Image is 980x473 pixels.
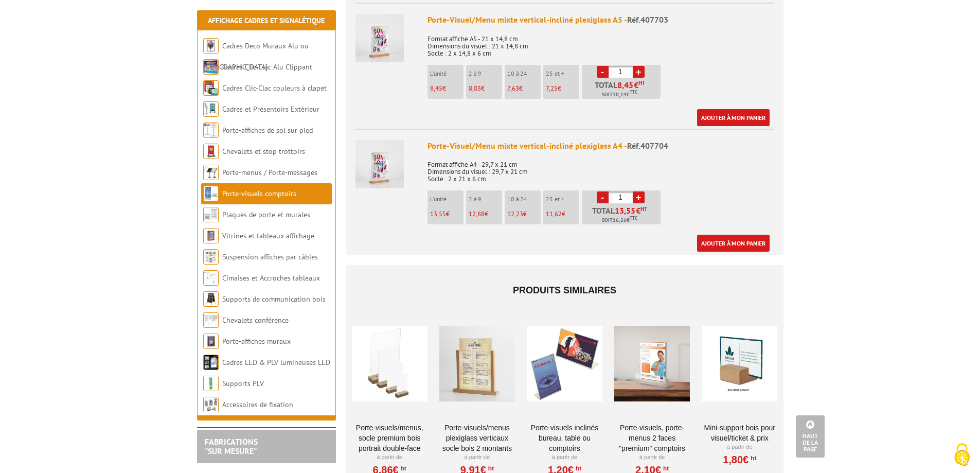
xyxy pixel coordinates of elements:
p: L'unité [430,70,464,77]
span: Soit € [602,216,637,224]
p: Total [584,206,661,224]
a: 1,80€HT [723,457,756,463]
img: Accessoires de fixation [203,397,219,412]
span: Réf.407703 [627,14,668,25]
p: € [430,211,464,218]
p: 2 à 9 [469,196,502,203]
span: € [636,206,640,215]
p: À partir de [439,453,515,462]
a: Chevalets conférence [222,316,289,325]
a: Cimaises et Accroches tableaux [222,273,320,283]
span: 13,55 [430,209,446,218]
img: Vitrines et tableaux affichage [203,228,219,243]
a: Supports de communication bois [222,294,326,304]
span: 16,26 [613,216,627,224]
a: Ajouter à mon panier [697,235,770,252]
sup: HT [661,465,669,472]
span: 8,03 [469,84,481,93]
span: Produits similaires [513,285,616,295]
img: Suspension affiches par câbles [203,249,219,265]
sup: HT [640,205,647,213]
a: FABRICATIONS"Sur Mesure" [205,436,258,456]
img: Porte-Visuel/Menu mixte vertical-incliné plexiglass A5 [355,14,404,62]
img: Porte-Visuel/Menu mixte vertical-incliné plexiglass A4 [355,140,404,188]
p: € [469,211,502,218]
a: 2,10€HT [635,467,669,473]
span: 8,45 [617,81,634,89]
a: 6,86€HT [373,467,406,473]
a: Porte-affiches muraux [222,337,291,346]
p: À partir de [527,453,602,462]
a: Chevalets et stop trottoirs [222,147,305,156]
a: Suspension affiches par câbles [222,252,318,261]
a: Porte-visuels inclinés bureau, table ou comptoirs [527,423,602,453]
sup: HT [638,79,645,86]
sup: TTC [630,215,637,221]
span: 7,63 [507,84,519,93]
span: Soit € [602,91,637,99]
a: Porte-visuels, Porte-menus 2 faces "Premium" comptoirs [614,423,690,453]
p: 25 et + [546,70,579,77]
img: Porte-affiches muraux [203,334,219,349]
a: Supports PLV [222,379,264,388]
a: - [597,66,609,78]
a: 1,20€HT [548,467,581,473]
a: Cadres LED & PLV lumineuses LED [222,358,330,367]
sup: HT [574,465,581,472]
img: Cimaises et Accroches tableaux [203,270,219,286]
a: Cadres Clic-Clac couleurs à clapet [222,83,327,93]
span: Réf.407704 [627,141,668,151]
p: 25 et + [546,196,579,203]
a: Mini-support bois pour visuel/ticket & prix [702,423,777,443]
img: Porte-visuels comptoirs [203,186,219,201]
p: 10 à 24 [507,196,541,203]
span: 12,88 [469,209,485,218]
a: Porte-affiches de sol sur pied [222,126,313,135]
a: + [633,191,645,203]
a: Ajouter à mon panier [697,109,770,126]
img: Cookies (fenêtre modale) [949,442,975,468]
p: € [469,85,502,92]
p: Format affiche A5 - 21 x 14,8 cm Dimensions du visuel : 21 x 14,8 cm Socle : 2 x 14,8 x 6 cm [427,28,774,57]
p: À partir de [614,453,690,462]
a: - [597,191,609,203]
a: Affichage Cadres et Signalétique [208,16,325,25]
a: Vitrines et tableaux affichage [222,231,314,240]
a: Cadres Deco Muraux Alu ou [GEOGRAPHIC_DATA] [203,41,309,72]
a: Haut de la page [796,415,825,458]
span: 8,45 [430,84,442,93]
img: Cadres Clic-Clac couleurs à clapet [203,80,219,96]
img: Chevalets et stop trottoirs [203,144,219,159]
p: À partir de [352,453,427,462]
img: Cadres Deco Muraux Alu ou Bois [203,38,219,54]
a: Cadres et Présentoirs Extérieur [222,104,319,114]
img: Supports PLV [203,376,219,391]
p: L'unité [430,196,464,203]
img: Cadres et Présentoirs Extérieur [203,101,219,117]
p: € [430,85,464,92]
img: Porte-menus / Porte-messages [203,165,219,180]
div: Porte-Visuel/Menu mixte vertical-incliné plexiglass A5 - [427,14,774,26]
a: Cadres Clic-Clac Alu Clippant [222,62,312,72]
sup: HT [399,465,406,472]
span: 11,62 [546,209,562,218]
img: Chevalets conférence [203,312,219,328]
img: Cadres LED & PLV lumineuses LED [203,355,219,370]
span: 13,55 [615,206,636,215]
a: PORTE-VISUELS/MENUS, SOCLE PREMIUM BOIS PORTRAIT DOUBLE-FACE [352,423,427,453]
span: 10,14 [613,91,627,99]
a: Porte-Visuels/Menus Plexiglass Verticaux Socle Bois 2 Montants [439,423,515,453]
a: 9,91€HT [460,467,494,473]
div: Porte-Visuel/Menu mixte vertical-incliné plexiglass A4 - [427,140,774,152]
a: Accessoires de fixation [222,400,293,409]
sup: TTC [630,89,637,95]
p: Total [584,81,661,99]
button: Cookies (fenêtre modale) [944,438,980,473]
p: € [507,85,541,92]
p: € [546,211,579,218]
p: À partir de [702,443,777,451]
img: Porte-affiches de sol sur pied [203,122,219,138]
span: 12,23 [507,209,523,218]
p: € [546,85,579,92]
a: Porte-visuels comptoirs [222,189,296,198]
